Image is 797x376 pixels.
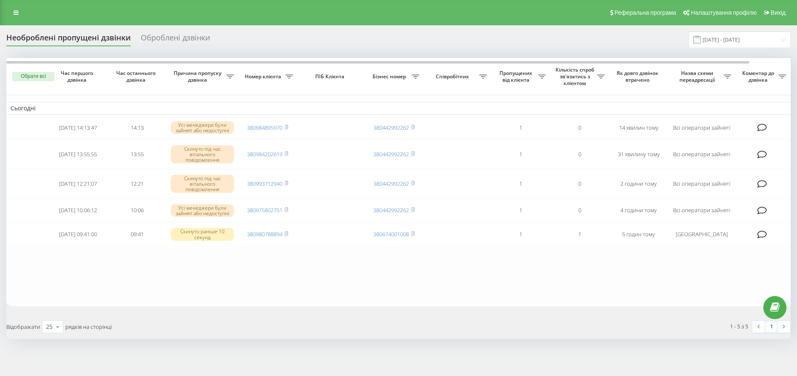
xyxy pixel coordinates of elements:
td: 13:55 [107,140,166,168]
span: Вихід [771,9,786,16]
td: 1 [491,170,550,197]
td: [GEOGRAPHIC_DATA] [668,223,735,245]
a: 380442992262 [373,124,409,131]
td: 0 [550,140,609,168]
td: 14 хвилин тому [609,117,668,139]
span: Бізнес номер [369,73,412,80]
span: Час останнього дзвінка [114,70,160,83]
td: 0 [550,199,609,221]
span: Налаштування профілю [691,9,757,16]
span: Час першого дзвінка [55,70,101,83]
div: Усі менеджери були зайняті або недоступні [171,204,234,217]
a: 380993712940 [247,180,282,187]
span: Як довго дзвінок втрачено [616,70,661,83]
span: Коментар до дзвінка [740,70,778,83]
td: [DATE] 10:06:12 [48,199,107,221]
a: 380674001008 [373,230,409,238]
td: 10:06 [107,199,166,221]
a: 380684895970 [247,124,282,131]
span: рядків на сторінці [65,323,112,331]
td: Всі оператори зайняті [668,170,735,197]
span: Номер клієнта [242,73,285,80]
td: Всі оператори зайняті [668,140,735,168]
a: 380442992262 [373,206,409,214]
td: 12:21 [107,170,166,197]
td: [DATE] 09:41:00 [48,223,107,245]
td: Всі оператори зайняті [668,199,735,221]
span: Причина пропуску дзвінка [171,70,226,83]
td: Всі оператори зайняті [668,117,735,139]
td: 0 [550,117,609,139]
td: [DATE] 14:13:47 [48,117,107,139]
div: Оброблені дзвінки [141,33,210,46]
div: Необроблені пропущені дзвінки [6,33,131,46]
a: 380980788894 [247,230,282,238]
td: 31 хвилину тому [609,140,668,168]
button: Обрати всі [12,72,54,81]
span: Пропущених від клієнта [495,70,538,83]
a: 380984202619 [247,150,282,158]
td: 5 годин тому [609,223,668,245]
div: 25 [46,323,53,331]
div: Усі менеджери були зайняті або недоступні [171,121,234,134]
td: 1 [491,199,550,221]
td: 2 години тому [609,170,668,197]
div: Скинуто під час вітального повідомлення [171,175,234,193]
span: Реферальна програма [615,9,676,16]
td: [DATE] 13:55:55 [48,140,107,168]
td: 0 [550,170,609,197]
td: 1 [491,140,550,168]
a: 380442992262 [373,180,409,187]
div: Скинуто раніше 10 секунд [171,228,234,240]
td: [DATE] 12:21:07 [48,170,107,197]
td: 1 [550,223,609,245]
td: 09:41 [107,223,166,245]
a: 380975802751 [247,206,282,214]
span: Назва схеми переадресації [672,70,724,83]
div: 1 - 5 з 5 [730,322,748,331]
span: Кількість спроб зв'язатись з клієнтом [554,67,597,86]
td: 14:13 [107,117,166,139]
a: 380442992262 [373,150,409,158]
td: 4 години тому [609,199,668,221]
span: Відображати [6,323,40,331]
span: ПІБ Клієнта [304,73,357,80]
div: Скинуто під час вітального повідомлення [171,145,234,164]
td: 1 [491,223,550,245]
span: Співробітник [428,73,479,80]
a: 1 [765,321,778,333]
td: 1 [491,117,550,139]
